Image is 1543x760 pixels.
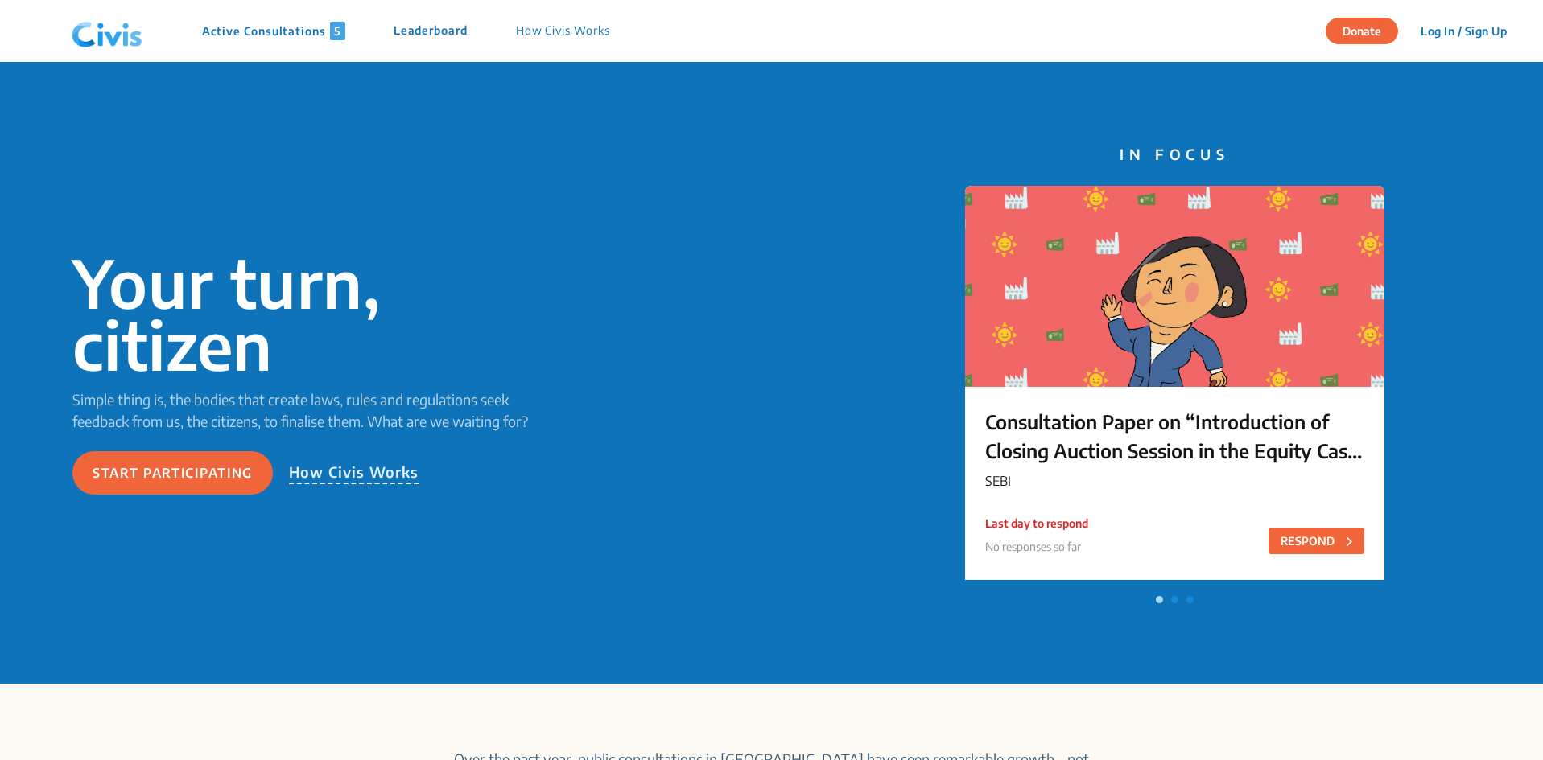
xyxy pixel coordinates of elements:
p: Leaderboard [394,22,468,40]
p: Active Consultations [202,22,345,40]
button: Log In / Sign Up [1410,18,1517,43]
button: RESPOND [1269,528,1364,554]
p: How Civis Works [516,22,610,40]
p: SEBI [985,471,1364,491]
span: 5 [330,22,345,40]
a: Consultation Paper on “Introduction of Closing Auction Session in the Equity Cash Segment”SEBILas... [965,186,1384,588]
a: Donate [1326,22,1410,38]
p: Last day to respond [985,515,1088,532]
span: No responses so far [985,540,1081,553]
img: navlogo.png [65,7,149,55]
p: Simple thing is, the bodies that create laws, rules and regulations seek feedback from us, the ci... [72,388,562,432]
p: Consultation Paper on “Introduction of Closing Auction Session in the Equity Cash Segment” [985,407,1364,465]
button: Start participating [72,451,273,495]
p: How Civis Works [289,461,419,484]
p: IN FOCUS [965,143,1384,165]
p: Your turn, citizen [72,252,562,376]
button: Donate [1326,18,1398,44]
